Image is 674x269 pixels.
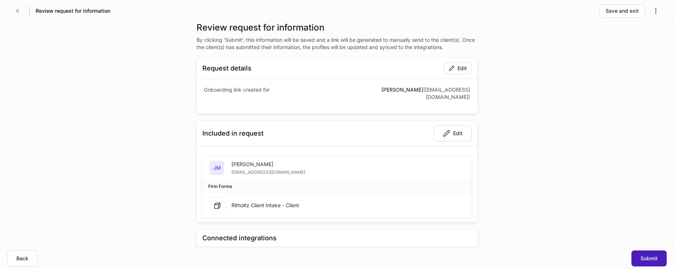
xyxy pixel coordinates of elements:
button: Save and exit [599,4,645,17]
div: Ritholtz Client Intake - Client [231,202,299,209]
div: Connected integrations [202,234,277,242]
h5: Review request for information [36,7,110,15]
h5: JM [213,164,221,172]
div: Firm Forms [208,183,232,190]
button: Back [7,250,37,266]
div: [PERSON_NAME] [231,161,305,168]
button: Edit [434,125,472,141]
button: Edit [444,63,472,74]
div: Save and exit [606,7,639,15]
p: Onboarding link created for [204,86,336,93]
h3: Review request for information [197,22,477,33]
div: Submit [641,255,658,262]
div: Edit [453,130,463,137]
span: ( [EMAIL_ADDRESS][DOMAIN_NAME] ) [423,87,470,100]
p: [PERSON_NAME] [338,86,470,101]
div: Edit [457,65,467,72]
p: By clicking ‘Submit’, this information will be saved and a link will be generated to manually sen... [197,36,477,51]
div: [EMAIL_ADDRESS][DOMAIN_NAME] [231,168,305,175]
div: Back [16,255,28,262]
div: Request details [202,64,251,73]
button: Submit [631,250,667,266]
div: Included in request [202,129,263,138]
